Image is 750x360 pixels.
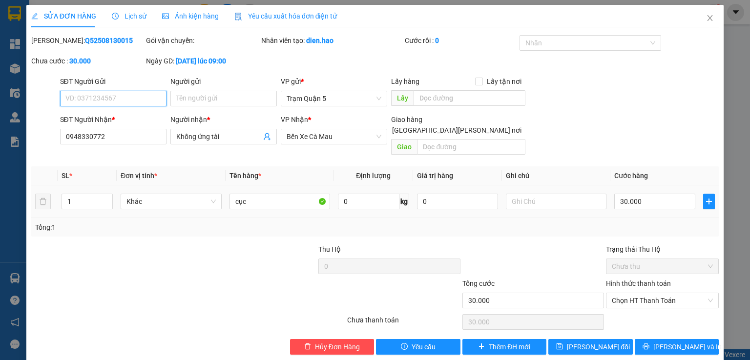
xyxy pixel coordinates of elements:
[401,343,408,351] span: exclamation-circle
[234,12,337,20] span: Yêu cầu xuất hóa đơn điện tử
[287,91,381,106] span: Trạm Quận 5
[60,114,167,125] div: SĐT Người Nhận
[414,90,525,106] input: Dọc đường
[478,343,485,351] span: plus
[417,172,453,180] span: Giá trị hàng
[306,37,333,44] b: dien.hao
[35,194,51,209] button: delete
[643,343,649,351] span: printer
[483,76,525,87] span: Lấy tận nơi
[146,56,259,66] div: Ngày GD:
[462,280,495,287] span: Tổng cước
[35,222,290,233] div: Tổng: 1
[290,339,375,355] button: deleteHủy Đơn Hàng
[376,339,460,355] button: exclamation-circleYêu cầu
[229,194,330,209] input: VD: Bàn, Ghế
[606,244,719,255] div: Trạng thái Thu Hộ
[263,133,271,140] span: user-add
[229,172,261,180] span: Tên hàng
[281,116,308,123] span: VP Nhận
[318,245,341,253] span: Thu Hộ
[112,13,119,20] span: clock-circle
[706,14,714,22] span: close
[391,90,414,106] span: Lấy
[281,76,387,87] div: VP gửi
[170,114,277,125] div: Người nhận
[614,172,648,180] span: Cước hàng
[146,35,259,46] div: Gói vận chuyển:
[121,172,157,180] span: Đơn vị tính
[606,280,671,287] label: Hình thức thanh toán
[315,341,360,352] span: Hủy Đơn Hàng
[653,341,722,352] span: [PERSON_NAME] và In
[399,194,409,209] span: kg
[261,35,403,46] div: Nhân viên tạo:
[704,198,714,205] span: plus
[112,12,146,20] span: Lịch sử
[170,76,277,87] div: Người gửi
[506,194,606,209] input: Ghi Chú
[234,13,242,20] img: icon
[548,339,633,355] button: save[PERSON_NAME] đổi
[162,12,219,20] span: Ảnh kiện hàng
[176,57,226,65] b: [DATE] lúc 09:00
[31,35,144,46] div: [PERSON_NAME]:
[435,37,439,44] b: 0
[567,341,630,352] span: [PERSON_NAME] đổi
[287,129,381,144] span: Bến Xe Cà Mau
[85,37,133,44] b: Q52508130015
[405,35,518,46] div: Cước rồi :
[304,343,311,351] span: delete
[391,78,419,85] span: Lấy hàng
[60,76,167,87] div: SĐT Người Gửi
[62,172,69,180] span: SL
[126,194,215,209] span: Khác
[391,139,417,155] span: Giao
[162,13,169,20] span: picture
[696,5,724,32] button: Close
[31,13,38,20] span: edit
[412,341,436,352] span: Yêu cầu
[703,194,715,209] button: plus
[391,116,422,123] span: Giao hàng
[31,56,144,66] div: Chưa cước :
[356,172,391,180] span: Định lượng
[462,339,547,355] button: plusThêm ĐH mới
[417,139,525,155] input: Dọc đường
[346,315,461,332] div: Chưa thanh toán
[635,339,719,355] button: printer[PERSON_NAME] và In
[388,125,525,136] span: [GEOGRAPHIC_DATA][PERSON_NAME] nơi
[69,57,91,65] b: 30.000
[612,259,713,274] span: Chưa thu
[489,341,530,352] span: Thêm ĐH mới
[31,12,96,20] span: SỬA ĐƠN HÀNG
[612,293,713,308] span: Chọn HT Thanh Toán
[556,343,563,351] span: save
[502,166,610,185] th: Ghi chú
